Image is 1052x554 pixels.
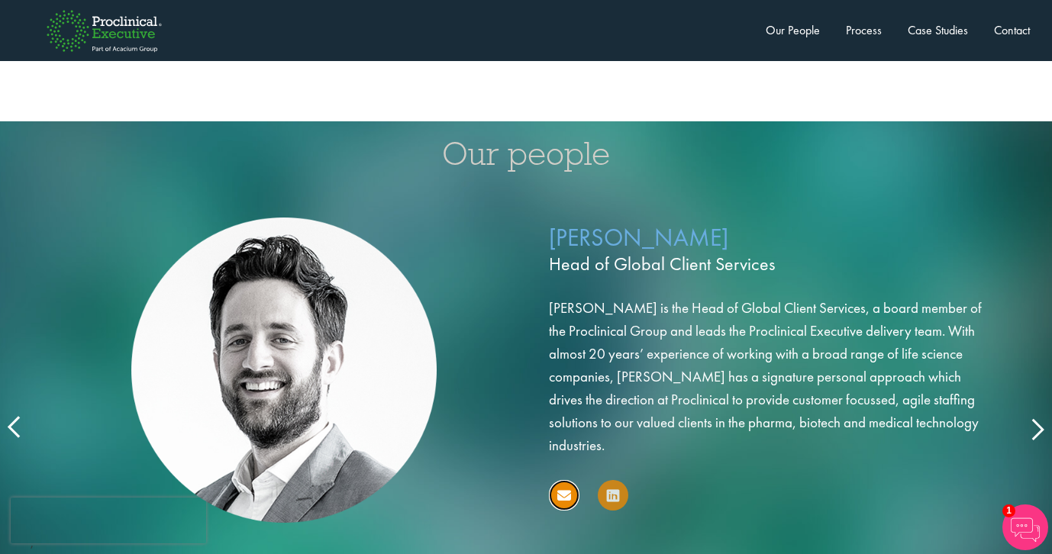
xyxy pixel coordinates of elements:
span: Head of Global Client Services [549,251,987,277]
span: 1 [1002,504,1015,517]
img: Neil WInn [131,217,437,523]
a: Our People [766,22,820,38]
a: Process [846,22,882,38]
p: [PERSON_NAME] [549,221,987,282]
p: [PERSON_NAME] is the Head of Global Client Services, a board member of the Proclinical Group and ... [549,297,987,457]
a: Contact [994,22,1030,38]
a: Case Studies [908,22,968,38]
img: Chatbot [1002,504,1048,550]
